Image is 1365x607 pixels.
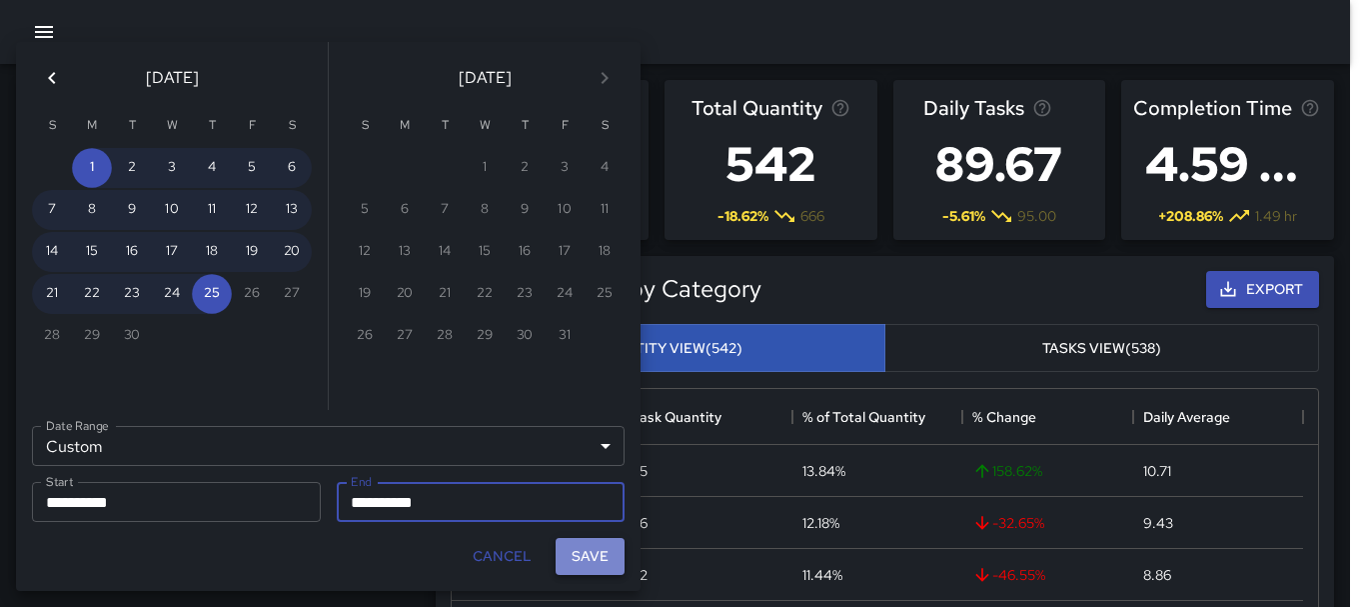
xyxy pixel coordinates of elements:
[459,64,512,92] span: [DATE]
[114,106,150,146] span: Tuesday
[32,274,72,314] button: 21
[587,106,623,146] span: Saturday
[72,274,112,314] button: 22
[467,106,503,146] span: Wednesday
[507,106,543,146] span: Thursday
[32,232,72,272] button: 14
[272,232,312,272] button: 20
[272,190,312,230] button: 13
[347,106,383,146] span: Sunday
[74,106,110,146] span: Monday
[351,473,372,490] label: End
[556,538,625,575] button: Save
[112,190,152,230] button: 9
[34,106,70,146] span: Sunday
[154,106,190,146] span: Wednesday
[232,190,272,230] button: 12
[152,232,192,272] button: 17
[32,426,625,466] div: Custom
[72,190,112,230] button: 8
[152,148,192,188] button: 3
[192,232,232,272] button: 18
[152,274,192,314] button: 24
[232,148,272,188] button: 5
[192,148,232,188] button: 4
[192,274,232,314] button: 25
[192,190,232,230] button: 11
[112,148,152,188] button: 2
[46,473,73,490] label: Start
[146,64,199,92] span: [DATE]
[32,190,72,230] button: 7
[112,232,152,272] button: 16
[547,106,583,146] span: Friday
[46,417,109,434] label: Date Range
[194,106,230,146] span: Thursday
[32,58,72,98] button: Previous month
[112,274,152,314] button: 23
[387,106,423,146] span: Monday
[152,190,192,230] button: 10
[234,106,270,146] span: Friday
[427,106,463,146] span: Tuesday
[272,148,312,188] button: 6
[72,232,112,272] button: 15
[274,106,310,146] span: Saturday
[232,232,272,272] button: 19
[72,148,112,188] button: 1
[465,538,540,575] button: Cancel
